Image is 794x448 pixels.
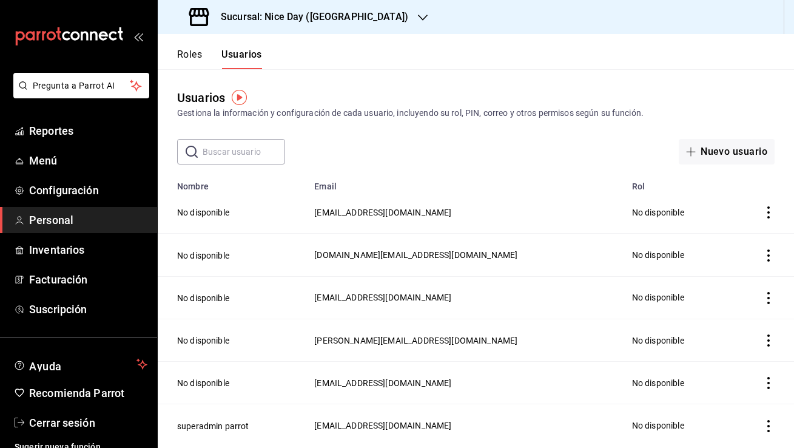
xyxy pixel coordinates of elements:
button: actions [762,292,775,304]
span: [EMAIL_ADDRESS][DOMAIN_NAME] [314,378,451,388]
button: actions [762,377,775,389]
button: No disponible [177,334,229,347]
span: [EMAIL_ADDRESS][DOMAIN_NAME] [314,208,451,217]
img: Tooltip marker [232,90,247,105]
span: [EMAIL_ADDRESS][DOMAIN_NAME] [314,293,451,302]
td: No disponible [625,191,729,234]
a: Pregunta a Parrot AI [8,88,149,101]
button: Pregunta a Parrot AI [13,73,149,98]
td: No disponible [625,362,729,404]
span: Recomienda Parrot [29,385,147,401]
span: Cerrar sesión [29,415,147,431]
button: Nuevo usuario [679,139,775,165]
td: No disponible [625,319,729,361]
span: [EMAIL_ADDRESS][DOMAIN_NAME] [314,421,451,430]
div: navigation tabs [177,49,262,69]
td: No disponible [625,276,729,319]
button: Usuarios [221,49,262,69]
span: Configuración [29,182,147,199]
button: No disponible [177,377,229,389]
td: No disponible [625,234,729,276]
div: Usuarios [177,89,225,107]
input: Buscar usuario [203,140,285,164]
td: No disponible [625,404,729,447]
span: [PERSON_NAME][EMAIL_ADDRESS][DOMAIN_NAME] [314,336,517,345]
button: actions [762,249,775,262]
span: Menú [29,152,147,169]
th: Email [307,174,625,191]
button: Roles [177,49,202,69]
span: Inventarios [29,242,147,258]
span: Facturación [29,271,147,288]
span: Personal [29,212,147,228]
span: Suscripción [29,301,147,317]
button: No disponible [177,249,229,262]
table: employeesTable [158,174,794,447]
th: Nombre [158,174,307,191]
button: No disponible [177,292,229,304]
button: actions [762,206,775,219]
span: [DOMAIN_NAME][EMAIL_ADDRESS][DOMAIN_NAME] [314,250,517,260]
span: Reportes [29,123,147,139]
button: open_drawer_menu [133,32,143,41]
button: actions [762,334,775,347]
div: Gestiona la información y configuración de cada usuario, incluyendo su rol, PIN, correo y otros p... [177,107,775,120]
span: Pregunta a Parrot AI [33,80,130,92]
h3: Sucursal: Nice Day ([GEOGRAPHIC_DATA]) [211,10,408,24]
span: Ayuda [29,357,132,372]
th: Rol [625,174,729,191]
button: No disponible [177,206,229,219]
button: superadmin parrot [177,420,249,432]
button: actions [762,420,775,432]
